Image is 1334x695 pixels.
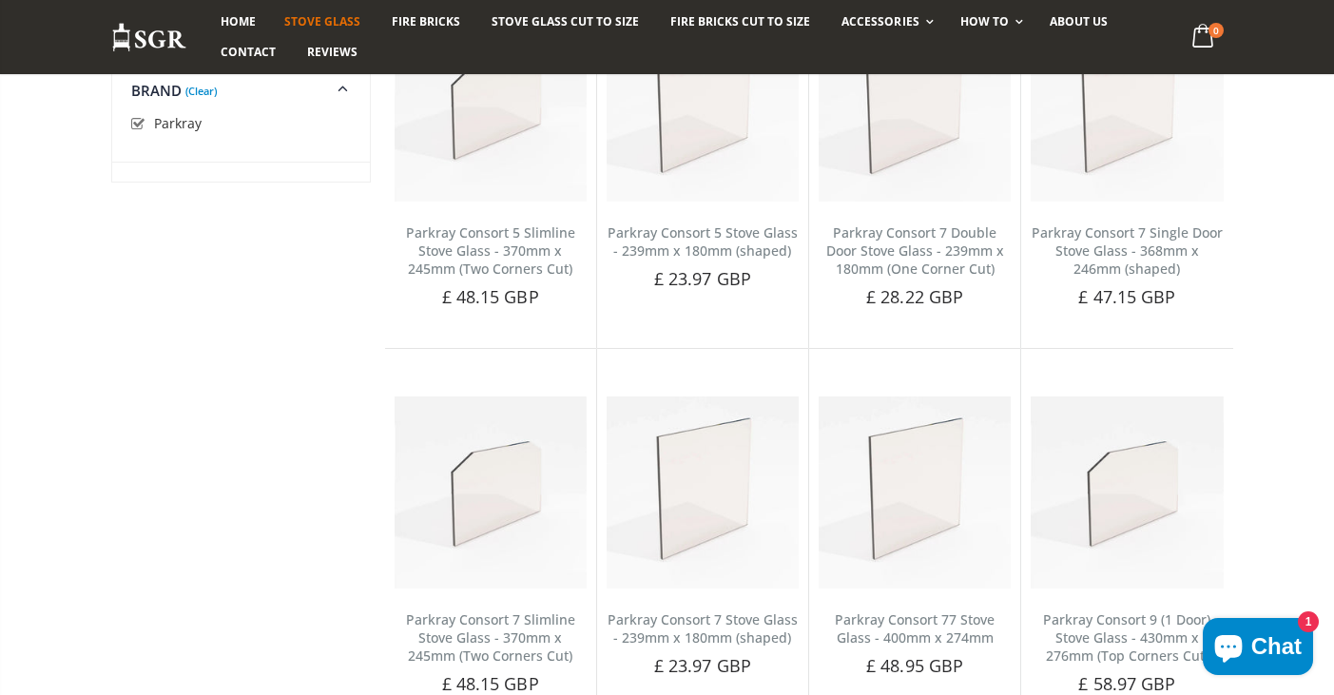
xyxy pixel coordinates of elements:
[154,114,202,132] span: Parkray
[492,13,639,29] span: Stove Glass Cut To Size
[866,285,963,308] span: £ 28.22 GBP
[819,396,1011,589] img: Parkray Consort 77 Stove Glass
[442,672,539,695] span: £ 48.15 GBP
[111,22,187,53] img: Stove Glass Replacement
[1043,610,1210,665] a: Parkray Consort 9 (1 Door) Stove Glass - 430mm x 276mm (Top Corners Cut)
[654,654,751,677] span: £ 23.97 GBP
[406,223,575,278] a: Parkray Consort 5 Slimline Stove Glass - 370mm x 245mm (Two Corners Cut)
[841,13,918,29] span: Accessories
[1197,618,1319,680] inbox-online-store-chat: Shopify online store chat
[608,223,798,260] a: Parkray Consort 5 Stove Glass - 239mm x 180mm (shaped)
[185,88,217,93] a: (Clear)
[608,610,798,647] a: Parkray Consort 7 Stove Glass - 239mm x 180mm (shaped)
[1208,23,1224,38] span: 0
[1031,10,1223,202] img: Parkray Consort 7 Single Soor (Shaped) Stove Glass
[960,13,1009,29] span: How To
[656,7,824,37] a: Fire Bricks Cut To Size
[284,13,360,29] span: Stove Glass
[221,44,276,60] span: Contact
[221,13,256,29] span: Home
[131,81,183,100] span: Brand
[206,37,290,68] a: Contact
[819,10,1011,202] img: Parkray Consort 7 Double Door One Corner Cut Stove Glass
[270,7,375,37] a: Stove Glass
[442,285,539,308] span: £ 48.15 GBP
[293,37,372,68] a: Reviews
[1078,285,1175,308] span: £ 47.15 GBP
[307,44,358,60] span: Reviews
[377,7,474,37] a: Fire Bricks
[1078,672,1175,695] span: £ 58.97 GBP
[395,396,587,589] img: Parkray Consort 7 Slimline Two Corners Cut Stove Glass
[1031,396,1223,589] img: Parkray Consort 9 (1 door) stove glass with top corners cut
[477,7,653,37] a: Stove Glass Cut To Size
[1184,19,1223,56] a: 0
[654,267,751,290] span: £ 23.97 GBP
[395,10,587,202] img: Parkray Consort 5 Slimline Two Corners Cut Stove Glass
[392,13,460,29] span: Fire Bricks
[206,7,270,37] a: Home
[607,10,799,202] img: Parkray Consort 5 replacement stove glass
[866,654,963,677] span: £ 48.95 GBP
[607,396,799,589] img: Parkray Consort 7 replacement stove glass
[406,610,575,665] a: Parkray Consort 7 Slimline Stove Glass - 370mm x 245mm (Two Corners Cut)
[1032,223,1223,278] a: Parkray Consort 7 Single Door Stove Glass - 368mm x 246mm (shaped)
[1050,13,1108,29] span: About us
[670,13,810,29] span: Fire Bricks Cut To Size
[827,7,942,37] a: Accessories
[1035,7,1122,37] a: About us
[835,610,995,647] a: Parkray Consort 77 Stove Glass - 400mm x 274mm
[946,7,1033,37] a: How To
[826,223,1004,278] a: Parkray Consort 7 Double Door Stove Glass - 239mm x 180mm (One Corner Cut)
